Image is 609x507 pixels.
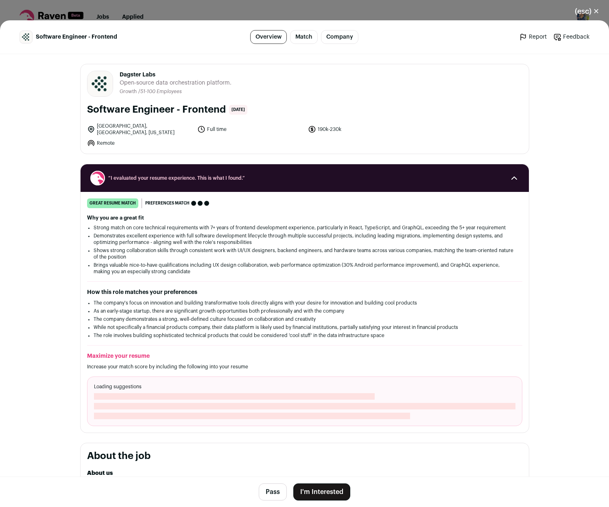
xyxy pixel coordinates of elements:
img: cec541a5c535da3939320eea4398727f7862302c90c1e188c8bef343010dd945.jpg [87,71,113,96]
h2: Why you are a great fit [87,215,522,221]
button: Close modal [565,2,609,20]
a: Company [321,30,358,44]
div: Loading suggestions [87,376,522,426]
button: Pass [259,483,287,500]
li: 190k-230k [308,123,414,136]
span: 51-100 Employees [140,89,182,94]
li: Demonstrates excellent experience with full software development lifecycle through multiple succe... [94,233,516,246]
li: Full time [197,123,303,136]
div: great resume match [87,198,138,208]
li: Strong match on core technical requirements with 7+ years of frontend development experience, par... [94,224,516,231]
h1: Software Engineer - Frontend [87,103,226,116]
a: Report [519,33,547,41]
h2: About the job [87,450,522,463]
button: I'm Interested [293,483,350,500]
li: [GEOGRAPHIC_DATA], [GEOGRAPHIC_DATA], [US_STATE] [87,123,193,136]
p: Increase your match score by including the following into your resume [87,363,522,370]
li: While not specifically a financial products company, their data platform is likely used by financ... [94,324,516,331]
span: Open-source data orchestration platform. [120,79,231,87]
li: Shows strong collaboration skills through consistent work with UI/UX designers, backend engineers... [94,247,516,260]
span: [DATE] [229,105,247,115]
li: Brings valuable nice-to-have qualifications including UX design collaboration, web performance op... [94,262,516,275]
li: The company demonstrates a strong, well-defined culture focused on collaboration and creativity [94,316,516,322]
span: Software Engineer - Frontend [36,33,117,41]
span: Preferences match [145,199,190,207]
img: cec541a5c535da3939320eea4398727f7862302c90c1e188c8bef343010dd945.jpg [20,31,32,43]
span: “I evaluated your resume experience. This is what I found.” [108,175,501,181]
a: Match [290,30,318,44]
a: Overview [250,30,287,44]
li: Growth [120,89,138,95]
li: The role involves building sophisticated technical products that could be considered 'cool stuff'... [94,332,516,339]
a: Feedback [553,33,589,41]
li: The company's focus on innovation and building transformative tools directly aligns with your des... [94,300,516,306]
h2: Maximize your resume [87,352,522,360]
strong: About us [87,470,113,476]
li: Remote [87,139,193,147]
h2: How this role matches your preferences [87,288,522,296]
li: As an early-stage startup, there are significant growth opportunities both professionally and wit... [94,308,516,314]
li: / [138,89,182,95]
span: Dagster Labs [120,71,231,79]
